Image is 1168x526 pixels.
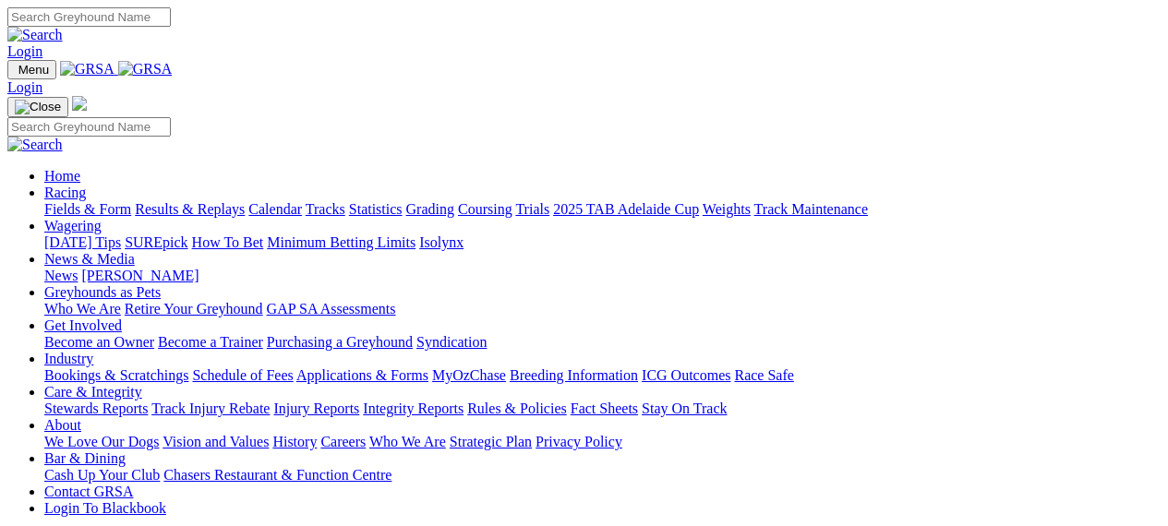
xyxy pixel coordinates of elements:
[44,417,81,433] a: About
[44,168,80,184] a: Home
[450,434,532,449] a: Strategic Plan
[267,334,413,350] a: Purchasing a Greyhound
[406,201,454,217] a: Grading
[306,201,345,217] a: Tracks
[467,400,567,416] a: Rules & Policies
[419,234,464,250] a: Isolynx
[248,201,302,217] a: Calendar
[416,334,487,350] a: Syndication
[118,61,173,78] img: GRSA
[296,367,428,383] a: Applications & Forms
[432,367,506,383] a: MyOzChase
[158,334,263,350] a: Become a Trainer
[44,301,121,317] a: Who We Are
[18,63,49,77] span: Menu
[7,79,42,95] a: Login
[363,400,464,416] a: Integrity Reports
[642,367,730,383] a: ICG Outcomes
[60,61,114,78] img: GRSA
[44,201,1161,218] div: Racing
[44,500,166,516] a: Login To Blackbook
[192,367,293,383] a: Schedule of Fees
[44,218,102,233] a: Wagering
[44,317,122,333] a: Get Involved
[44,234,121,250] a: [DATE] Tips
[515,201,549,217] a: Trials
[192,234,264,250] a: How To Bet
[267,234,415,250] a: Minimum Betting Limits
[72,96,87,111] img: logo-grsa-white.png
[273,400,359,416] a: Injury Reports
[44,384,142,400] a: Care & Integrity
[553,201,699,217] a: 2025 TAB Adelaide Cup
[44,201,131,217] a: Fields & Form
[267,301,396,317] a: GAP SA Assessments
[44,400,1161,417] div: Care & Integrity
[44,351,93,366] a: Industry
[642,400,727,416] a: Stay On Track
[163,467,391,483] a: Chasers Restaurant & Function Centre
[510,367,638,383] a: Breeding Information
[44,467,160,483] a: Cash Up Your Club
[320,434,366,449] a: Careers
[44,434,1161,450] div: About
[44,185,86,200] a: Racing
[754,201,868,217] a: Track Maintenance
[44,334,1161,351] div: Get Involved
[536,434,622,449] a: Privacy Policy
[458,201,512,217] a: Coursing
[151,400,270,416] a: Track Injury Rebate
[571,400,638,416] a: Fact Sheets
[7,137,63,153] img: Search
[44,284,161,300] a: Greyhounds as Pets
[44,434,159,449] a: We Love Our Dogs
[369,434,446,449] a: Who We Are
[44,400,148,416] a: Stewards Reports
[44,484,133,499] a: Contact GRSA
[125,301,263,317] a: Retire Your Greyhound
[7,117,171,137] input: Search
[44,251,135,267] a: News & Media
[44,450,126,466] a: Bar & Dining
[44,268,78,283] a: News
[272,434,317,449] a: History
[44,334,154,350] a: Become an Owner
[7,60,56,79] button: Toggle navigation
[703,201,751,217] a: Weights
[7,43,42,59] a: Login
[7,27,63,43] img: Search
[349,201,403,217] a: Statistics
[125,234,187,250] a: SUREpick
[734,367,793,383] a: Race Safe
[7,7,171,27] input: Search
[44,367,1161,384] div: Industry
[7,97,68,117] button: Toggle navigation
[15,100,61,114] img: Close
[44,367,188,383] a: Bookings & Scratchings
[135,201,245,217] a: Results & Replays
[44,467,1161,484] div: Bar & Dining
[163,434,269,449] a: Vision and Values
[44,268,1161,284] div: News & Media
[81,268,199,283] a: [PERSON_NAME]
[44,301,1161,317] div: Greyhounds as Pets
[44,234,1161,251] div: Wagering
